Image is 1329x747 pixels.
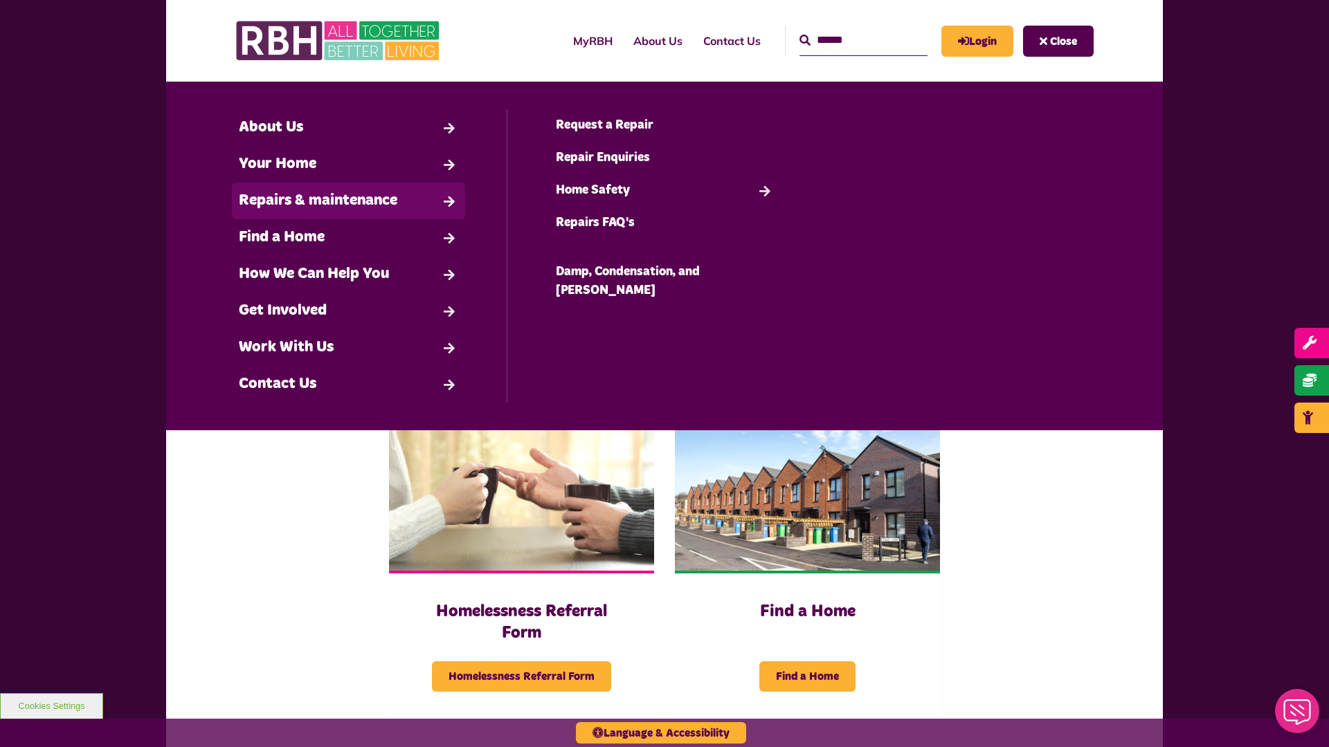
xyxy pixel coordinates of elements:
[232,293,465,329] a: Get Involved
[232,256,465,293] a: How We Can Help You
[941,26,1013,57] a: MyRBH
[232,183,465,219] a: Repairs & maintenance
[232,329,465,366] a: Work With Us
[675,405,940,719] a: Find a Home Find a Home
[549,142,781,174] a: Repair Enquiries
[623,22,693,59] a: About Us
[417,601,626,644] h3: Homelessness Referral Form
[549,109,781,142] a: Request a Repair
[759,661,856,692] span: Find a Home
[432,661,611,692] span: Homelessness Referral Form
[563,22,623,59] a: MyRBH
[1050,36,1077,47] span: Close
[549,256,781,307] a: Damp, Condensation, and [PERSON_NAME]
[675,405,940,571] img: D4a0510
[232,146,465,183] a: Your Home
[232,109,465,146] a: About Us
[235,14,443,68] img: RBH
[549,207,781,239] a: Repairs FAQ's
[1267,685,1329,747] iframe: Netcall Web Assistant for live chat
[703,601,912,622] h3: Find a Home
[389,405,654,571] img: Adobestock 125640617
[232,366,465,403] a: Contact Us
[549,174,781,207] a: Home Safety
[693,22,771,59] a: Contact Us
[1023,26,1094,57] button: Navigation
[232,219,465,256] a: Find a Home
[799,26,928,55] input: Search
[389,405,654,719] a: Homelessness Referral Form Homelessness Referral Form
[576,722,746,744] button: Language & Accessibility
